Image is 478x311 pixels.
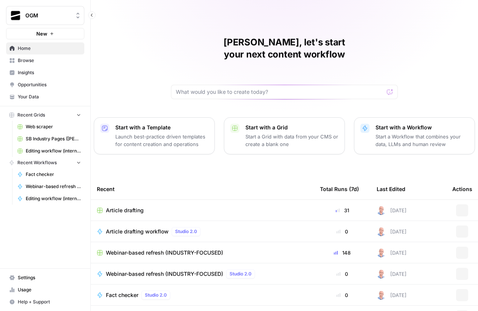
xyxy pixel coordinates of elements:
[230,271,251,277] span: Studio 2.0
[377,227,386,236] img: 4tx75zylyv1pt3lh6v9ok7bbf875
[106,228,169,235] span: Article drafting workflow
[452,179,472,199] div: Actions
[26,183,81,190] span: Webinar-based refresh (INDUSTRY-FOCUSED)
[6,54,84,67] a: Browse
[26,171,81,178] span: Fact checker
[26,135,81,142] span: SB Industry Pages ([PERSON_NAME] v3) Grid
[376,133,469,148] p: Start a Workflow that combines your data, LLMs and human review
[245,133,338,148] p: Start a Grid with data from your CMS or create a blank one
[6,284,84,296] a: Usage
[97,291,308,300] a: Fact checkerStudio 2.0
[171,36,398,61] h1: [PERSON_NAME], let's start your next content workflow
[6,157,84,168] button: Recent Workflows
[97,179,308,199] div: Recent
[14,145,84,157] a: Editing workflow (internal use)
[6,42,84,54] a: Home
[176,88,384,96] input: What would you like to create today?
[320,228,365,235] div: 0
[320,270,365,278] div: 0
[97,269,308,278] a: Webinar-based refresh (INDUSTRY-FOCUSED)Studio 2.0
[377,269,407,278] div: [DATE]
[376,124,469,131] p: Start with a Workflow
[14,121,84,133] a: Web scraper
[18,274,81,281] span: Settings
[377,291,386,300] img: 4tx75zylyv1pt3lh6v9ok7bbf875
[377,248,407,257] div: [DATE]
[377,206,407,215] div: [DATE]
[97,227,308,236] a: Article drafting workflowStudio 2.0
[377,269,386,278] img: 4tx75zylyv1pt3lh6v9ok7bbf875
[320,249,365,257] div: 148
[224,117,345,154] button: Start with a GridStart a Grid with data from your CMS or create a blank one
[18,45,81,52] span: Home
[6,67,84,79] a: Insights
[377,227,407,236] div: [DATE]
[18,299,81,305] span: Help + Support
[245,124,338,131] p: Start with a Grid
[6,109,84,121] button: Recent Grids
[6,296,84,308] button: Help + Support
[14,180,84,193] a: Webinar-based refresh (INDUSTRY-FOCUSED)
[377,206,386,215] img: 4tx75zylyv1pt3lh6v9ok7bbf875
[320,291,365,299] div: 0
[14,168,84,180] a: Fact checker
[36,30,47,37] span: New
[97,207,308,214] a: Article drafting
[18,286,81,293] span: Usage
[377,291,407,300] div: [DATE]
[377,248,386,257] img: 4tx75zylyv1pt3lh6v9ok7bbf875
[6,272,84,284] a: Settings
[14,193,84,205] a: Editing workflow (internal use)
[106,207,144,214] span: Article drafting
[377,179,405,199] div: Last Edited
[94,117,215,154] button: Start with a TemplateLaunch best-practice driven templates for content creation and operations
[26,148,81,154] span: Editing workflow (internal use)
[320,179,359,199] div: Total Runs (7d)
[145,292,167,299] span: Studio 2.0
[9,9,22,22] img: OGM Logo
[106,291,138,299] span: Fact checker
[106,249,223,257] span: Webinar-based refresh (INDUSTRY-FOCUSED)
[14,133,84,145] a: SB Industry Pages ([PERSON_NAME] v3) Grid
[17,159,57,166] span: Recent Workflows
[6,6,84,25] button: Workspace: OGM
[6,91,84,103] a: Your Data
[26,195,81,202] span: Editing workflow (internal use)
[6,28,84,39] button: New
[354,117,475,154] button: Start with a WorkflowStart a Workflow that combines your data, LLMs and human review
[115,124,208,131] p: Start with a Template
[18,93,81,100] span: Your Data
[18,57,81,64] span: Browse
[17,112,45,118] span: Recent Grids
[97,249,308,257] a: Webinar-based refresh (INDUSTRY-FOCUSED)
[115,133,208,148] p: Launch best-practice driven templates for content creation and operations
[106,270,223,278] span: Webinar-based refresh (INDUSTRY-FOCUSED)
[175,228,197,235] span: Studio 2.0
[18,81,81,88] span: Opportunities
[26,123,81,130] span: Web scraper
[6,79,84,91] a: Opportunities
[25,12,71,19] span: OGM
[18,69,81,76] span: Insights
[320,207,365,214] div: 31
